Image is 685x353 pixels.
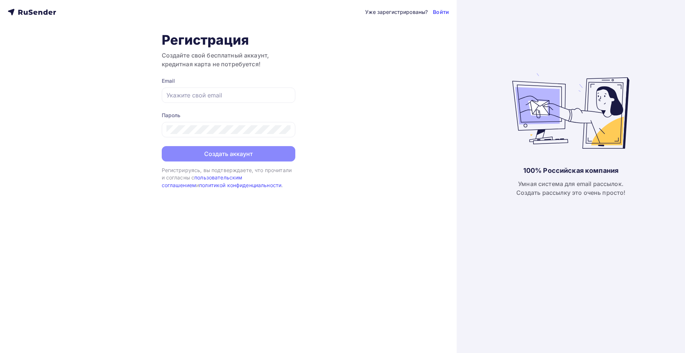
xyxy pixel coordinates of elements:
a: Войти [433,8,449,16]
div: Уже зарегистрированы? [365,8,428,16]
h1: Регистрация [162,32,295,48]
a: пользовательским соглашением [162,174,243,188]
div: 100% Российская компания [523,166,618,175]
a: политикой конфиденциальности [199,182,281,188]
div: Email [162,77,295,85]
input: Укажите свой email [166,91,291,100]
div: Пароль [162,112,295,119]
div: Регистрируясь, вы подтверждаете, что прочитали и согласны с и . [162,167,295,189]
div: Умная система для email рассылок. Создать рассылку это очень просто! [516,179,626,197]
h3: Создайте свой бесплатный аккаунт, кредитная карта не потребуется! [162,51,295,68]
button: Создать аккаунт [162,146,295,161]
